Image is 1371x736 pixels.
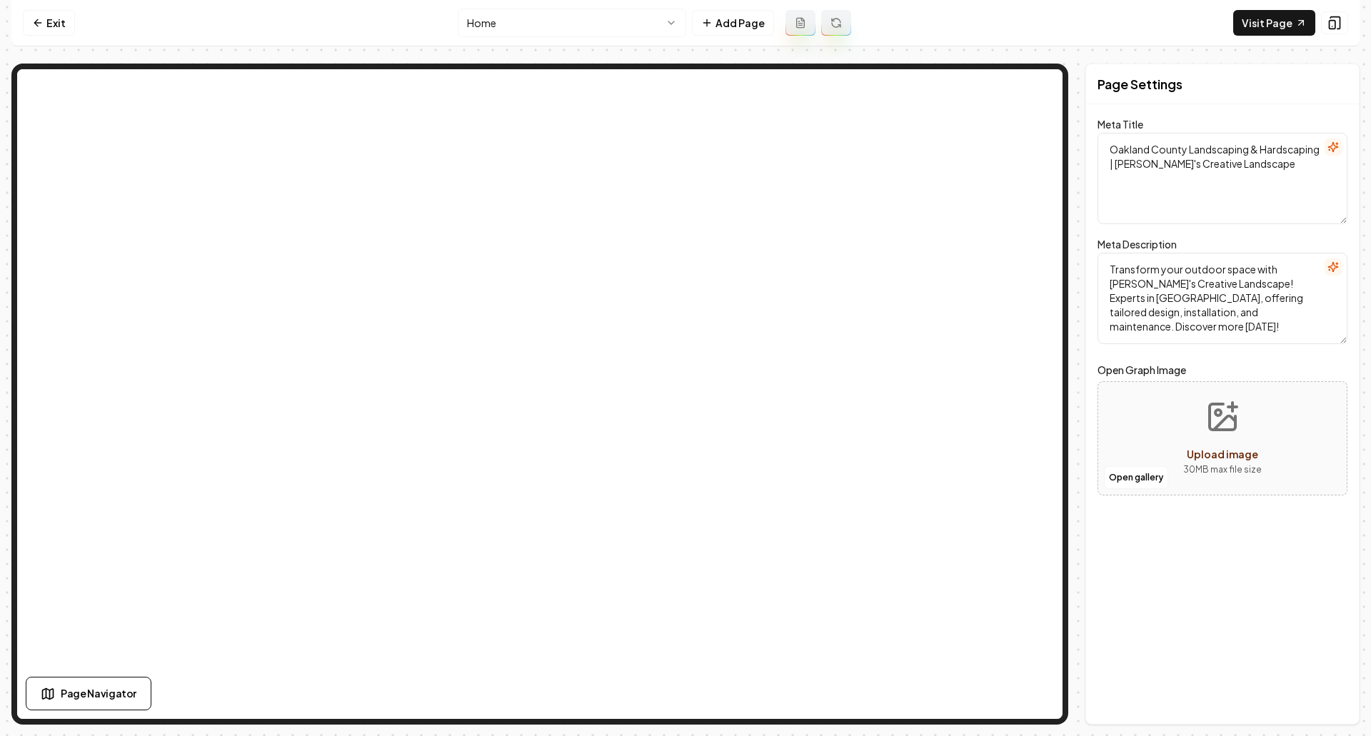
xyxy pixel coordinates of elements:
a: Exit [23,10,75,36]
h2: Page Settings [1098,74,1182,94]
label: Meta Title [1098,118,1143,131]
span: Page Navigator [61,686,136,701]
button: Open gallery [1104,466,1168,489]
p: 30 MB max file size [1183,463,1262,477]
button: Add admin page prompt [785,10,815,36]
button: Page Navigator [26,677,151,710]
a: Visit Page [1233,10,1315,36]
button: Upload image [1172,388,1273,488]
button: Regenerate page [821,10,851,36]
span: Upload image [1187,448,1258,460]
button: Add Page [692,10,774,36]
label: Meta Description [1098,238,1177,251]
label: Open Graph Image [1098,361,1347,378]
